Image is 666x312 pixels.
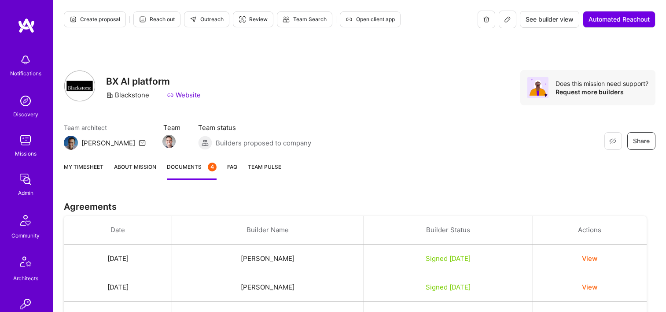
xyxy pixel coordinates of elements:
i: icon Proposal [70,16,77,23]
button: Create proposal [64,11,126,27]
button: View [582,282,597,292]
a: FAQ [227,162,237,180]
span: Team status [198,123,311,132]
button: Automated Reachout [583,11,655,28]
button: Outreach [184,11,229,27]
a: Team Member Avatar [163,134,175,149]
span: Team architect [64,123,146,132]
span: Share [633,137,650,145]
img: Avatar [527,77,548,98]
div: Notifications [10,69,41,78]
img: Company Logo [64,70,96,102]
span: Reach out [139,15,175,23]
i: icon CompanyGray [106,92,113,99]
img: discovery [17,92,34,110]
td: [PERSON_NAME] [172,245,364,273]
a: Website [167,90,201,100]
img: admin teamwork [17,171,34,188]
button: View [582,254,597,263]
span: Documents [167,162,217,171]
div: Does this mission need support? [556,79,648,88]
span: Team [163,123,180,132]
div: Discovery [13,110,38,119]
button: Open client app [340,11,401,27]
div: Signed [DATE] [375,254,522,263]
div: Admin [18,188,33,197]
button: Share [627,132,655,150]
div: Request more builders [556,88,648,96]
span: Open client app [346,15,395,23]
span: Builders proposed to company [216,138,311,148]
button: Review [233,11,273,27]
td: [DATE] [64,245,172,273]
td: [PERSON_NAME] [172,273,364,302]
span: Outreach [190,15,224,23]
div: [PERSON_NAME] [81,138,135,148]
div: Missions [15,149,37,158]
div: Blackstone [106,90,149,100]
a: Documents4 [167,162,217,180]
button: Reach out [133,11,180,27]
th: Builder Name [172,216,364,245]
div: 4 [208,163,217,171]
div: Signed [DATE] [375,282,522,292]
i: icon Mail [139,139,146,146]
img: Team Member Avatar [162,135,176,148]
img: Architects [15,253,36,274]
button: See builder view [520,11,579,28]
a: About Mission [114,162,156,180]
img: logo [18,18,35,33]
img: bell [17,51,34,69]
i: icon Targeter [239,16,246,23]
div: Community [11,231,40,240]
span: Automated Reachout [589,15,650,24]
img: Team Architect [64,136,78,150]
a: Team Pulse [248,162,281,180]
a: My timesheet [64,162,103,180]
span: Team Search [283,15,327,23]
span: Team Pulse [248,163,281,170]
h3: BX AI platform [106,76,201,87]
h3: Agreements [64,201,655,212]
th: Actions [533,216,646,245]
img: teamwork [17,131,34,149]
td: [DATE] [64,273,172,302]
th: Date [64,216,172,245]
div: Architects [13,274,38,283]
img: Community [15,210,36,231]
img: Builders proposed to company [198,136,212,150]
th: Builder Status [364,216,533,245]
span: Review [239,15,268,23]
button: Team Search [277,11,332,27]
i: icon EyeClosed [609,137,616,145]
span: Create proposal [70,15,120,23]
span: See builder view [526,15,574,24]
